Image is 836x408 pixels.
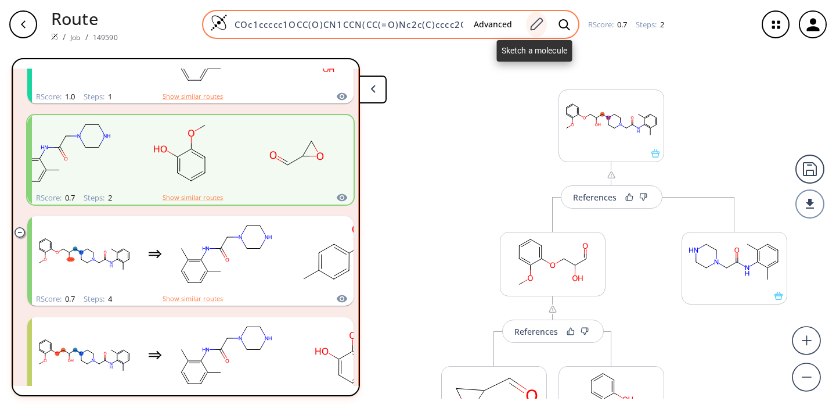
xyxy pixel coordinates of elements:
[502,320,604,343] button: References
[548,305,557,314] img: warning
[163,192,223,203] button: Show similar routes
[106,294,112,304] span: 4
[84,194,112,202] div: Steps :
[658,19,664,30] span: 2
[63,192,75,203] span: 0.7
[615,19,627,30] span: 0.7
[84,295,112,303] div: Steps :
[85,31,88,43] li: /
[63,294,75,304] span: 0.7
[32,319,136,392] svg: COc1ccccc1OCC(O)CN1CCN(CC(=O)Nc2c(C)cccc2C)CC1
[210,14,228,31] img: Logo Spaya
[36,295,75,303] div: RScore :
[63,31,66,43] li: /
[573,194,617,201] div: References
[228,19,464,30] input: Enter SMILES
[51,33,58,40] img: Spaya logo
[559,90,664,149] svg: COc1ccccc1OCC(O)CN1CCN(CC(=O)Nc2c(C)cccc2C)CC1
[32,218,136,291] svg: COc1ccccc1OCC(O)CN1CCN(CC(=O)Nc2c(C)cccc2C)CC1
[36,93,75,101] div: RScore :
[174,218,278,291] svg: Cc1cccc(C)c1NC(=O)CN1CCNCC1
[70,33,80,42] a: Job
[500,232,605,292] svg: COc1ccccc1OCC(O)C=O
[682,232,787,292] svg: Cc1cccc(C)c1NC(=O)CN1CCNCC1
[607,170,616,180] img: warning
[561,185,662,209] button: References
[514,328,558,335] div: References
[163,91,223,102] button: Show similar routes
[163,294,223,304] button: Show similar routes
[106,91,112,102] span: 1
[588,21,627,28] div: RScore :
[174,319,278,392] svg: Cc1cccc(C)c1NC(=O)CN1CCNCC1
[244,117,349,189] svg: O=CC1CO1
[128,117,233,189] svg: COc1ccccc1O
[63,91,75,102] span: 1.0
[84,93,112,101] div: Steps :
[36,194,75,202] div: RScore :
[93,33,118,42] a: 149590
[497,40,572,62] div: Sketch a molecule
[636,21,664,28] div: Steps :
[290,218,394,291] svg: Cc1ccc(S(=O)(=O)Cl)cc1
[51,6,118,31] p: Route
[106,192,112,203] span: 2
[12,117,117,189] svg: Cc1cccc(C)c1NC(=O)CN1CCNCC1
[290,319,394,392] svg: COc1ccccc1O
[464,14,521,35] button: Advanced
